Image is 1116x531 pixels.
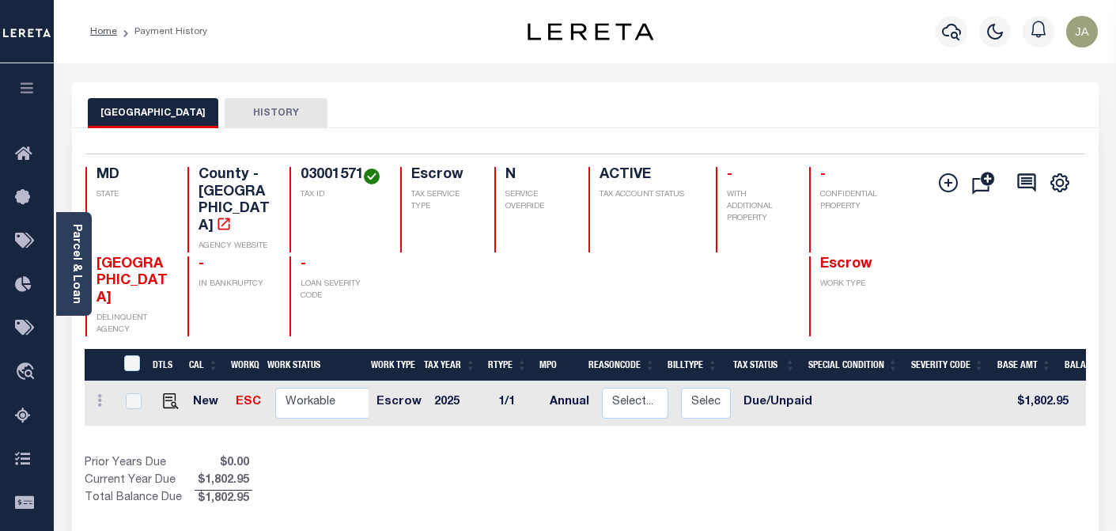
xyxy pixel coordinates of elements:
td: Annual [543,381,596,426]
td: New [187,381,230,426]
span: [GEOGRAPHIC_DATA] [96,257,168,305]
li: Payment History [117,25,207,39]
a: Parcel & Loan [70,224,81,304]
i: travel_explore [15,362,40,383]
th: &nbsp;&nbsp;&nbsp;&nbsp;&nbsp;&nbsp;&nbsp;&nbsp;&nbsp;&nbsp; [85,349,115,381]
p: IN BANKRUPTCY [199,279,270,290]
th: RType: activate to sort column ascending [482,349,533,381]
th: Tax Status: activate to sort column ascending [724,349,801,381]
th: Base Amt: activate to sort column ascending [991,349,1058,381]
h4: N [505,167,569,184]
th: CAL: activate to sort column ascending [183,349,225,381]
a: Home [90,27,117,36]
td: Prior Years Due [85,455,195,472]
h4: Escrow [411,167,475,184]
th: Work Status [261,349,369,381]
td: 1/1 [492,381,543,426]
span: - [301,257,306,271]
p: TAX ID [301,189,381,201]
th: Severity Code: activate to sort column ascending [905,349,991,381]
p: LOAN SEVERITY CODE [301,279,381,302]
th: MPO [533,349,582,381]
td: Due/Unpaid [737,381,819,426]
span: - [727,168,732,182]
td: 2025 [428,381,492,426]
span: $0.00 [195,455,252,472]
span: - [820,168,826,182]
img: svg+xml;base64,PHN2ZyB4bWxucz0iaHR0cDovL3d3dy53My5vcmcvMjAwMC9zdmciIHBvaW50ZXItZXZlbnRzPSJub25lIi... [1066,16,1098,47]
span: - [199,257,204,271]
th: Tax Year: activate to sort column ascending [418,349,482,381]
th: Special Condition: activate to sort column ascending [802,349,905,381]
th: Work Type [365,349,418,381]
p: WITH ADDITIONAL PROPERTY [727,189,791,225]
th: ReasonCode: activate to sort column ascending [582,349,661,381]
td: $1,802.95 [1008,381,1075,426]
th: WorkQ [225,349,261,381]
th: DTLS [146,349,183,381]
th: &nbsp; [115,349,147,381]
p: DELINQUENT AGENCY [96,313,168,336]
h4: 03001571 [301,167,381,184]
td: Current Year Due [85,472,195,490]
p: SERVICE OVERRIDE [505,189,569,213]
p: AGENCY WEBSITE [199,241,270,252]
p: TAX ACCOUNT STATUS [600,189,697,201]
p: WORK TYPE [820,279,892,290]
th: BillType: activate to sort column ascending [661,349,724,381]
button: [GEOGRAPHIC_DATA] [88,98,218,128]
td: Escrow [370,381,428,426]
p: STATE [96,189,168,201]
a: ESC [236,396,261,408]
span: Escrow [820,257,872,271]
p: CONFIDENTIAL PROPERTY [820,189,892,213]
span: $1,802.95 [195,491,252,508]
span: $1,802.95 [195,472,252,490]
h4: ACTIVE [600,167,697,184]
button: HISTORY [225,98,327,128]
td: Total Balance Due [85,490,195,507]
img: logo-dark.svg [528,23,654,40]
h4: County - [GEOGRAPHIC_DATA] [199,167,270,235]
p: TAX SERVICE TYPE [411,189,475,213]
h4: MD [96,167,168,184]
